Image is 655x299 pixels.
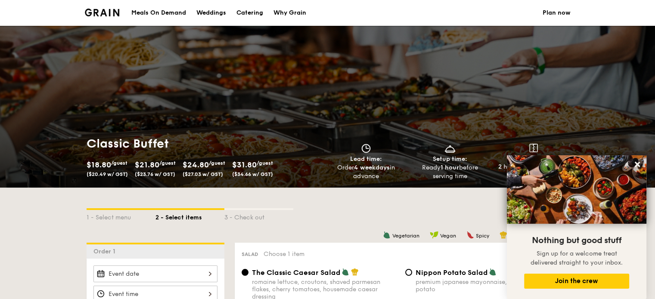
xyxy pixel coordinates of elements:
span: /guest [209,160,225,166]
img: icon-clock.2db775ea.svg [360,144,373,153]
span: Vegan [440,233,456,239]
button: Join the crew [524,274,629,289]
span: Sign up for a welcome treat delivered straight to your inbox. [531,250,623,266]
img: icon-chef-hat.a58ddaea.svg [500,231,507,239]
strong: 2 hours 30 minutes [498,163,556,170]
span: Order 1 [93,248,119,255]
span: Lead time: [350,155,382,163]
strong: 1 hour [441,164,459,171]
img: icon-dish.430c3a2e.svg [444,144,456,153]
div: from event time [495,163,572,180]
img: DSC07876-Edit02-Large.jpeg [507,155,646,224]
input: The Classic Caesar Saladromaine lettuce, croutons, shaved parmesan flakes, cherry tomatoes, house... [242,269,248,276]
span: /guest [159,160,176,166]
img: Grain [85,9,120,16]
span: The Classic Caesar Salad [252,268,341,277]
div: 3 - Check out [224,210,293,222]
span: ($20.49 w/ GST) [87,171,128,177]
span: Salad [242,251,258,257]
span: $18.80 [87,160,111,170]
div: 2 - Select items [155,210,224,222]
input: Event date [93,265,217,282]
div: Order in advance [328,163,405,181]
img: icon-vegan.f8ff3823.svg [430,231,438,239]
img: icon-vegetarian.fe4039eb.svg [383,231,391,239]
span: Vegetarian [392,233,419,239]
img: icon-vegetarian.fe4039eb.svg [341,268,349,276]
span: ($23.76 w/ GST) [135,171,175,177]
img: icon-teardown.65201eee.svg [529,144,538,152]
img: icon-vegetarian.fe4039eb.svg [489,268,497,276]
span: Nothing but good stuff [532,235,621,246]
span: $31.80 [232,160,257,170]
span: Nippon Potato Salad [416,268,488,277]
span: Choose 1 item [264,250,304,258]
span: ($27.03 w/ GST) [183,171,223,177]
span: Setup time: [433,155,467,163]
div: 1 - Select menu [87,210,155,222]
span: $24.80 [183,160,209,170]
button: Close [630,157,644,171]
span: ($34.66 w/ GST) [232,171,273,177]
img: icon-chef-hat.a58ddaea.svg [351,268,359,276]
span: /guest [257,160,273,166]
span: Teardown time: [510,154,557,162]
strong: 4 weekdays [354,164,389,171]
span: Spicy [476,233,489,239]
span: /guest [111,160,127,166]
input: Nippon Potato Saladpremium japanese mayonnaise, golden russet potato [405,269,412,276]
div: Ready before serving time [411,163,488,181]
img: icon-spicy.37a8142b.svg [466,231,474,239]
span: $21.80 [135,160,159,170]
div: premium japanese mayonnaise, golden russet potato [416,278,562,293]
h1: Classic Buffet [87,136,324,151]
a: Logotype [85,9,120,16]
